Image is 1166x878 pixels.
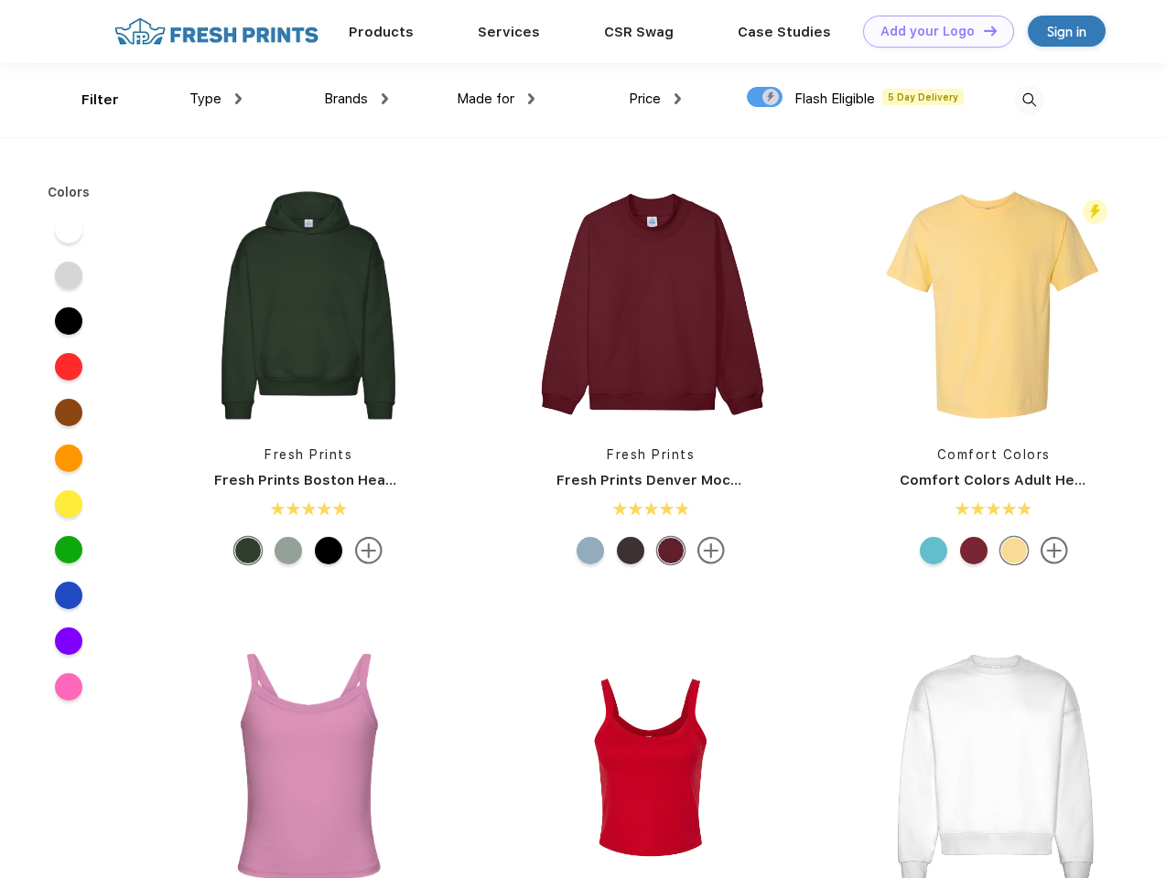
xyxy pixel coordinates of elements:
[349,24,414,40] a: Products
[315,537,342,564] div: Black
[629,91,661,107] span: Price
[880,24,975,39] div: Add your Logo
[984,26,997,36] img: DT
[528,93,534,104] img: dropdown.png
[882,89,964,105] span: 5 Day Delivery
[960,537,988,564] div: Chili
[872,184,1116,427] img: func=resize&h=266
[1047,21,1086,42] div: Sign in
[234,537,262,564] div: Forest Green
[697,537,725,564] img: more.svg
[577,537,604,564] div: Slate Blue
[1000,537,1028,564] div: Butter
[1014,85,1044,115] img: desktop_search.svg
[355,537,383,564] img: more.svg
[529,184,772,427] img: func=resize&h=266
[265,447,352,462] a: Fresh Prints
[607,447,695,462] a: Fresh Prints
[794,91,875,107] span: Flash Eligible
[937,447,1051,462] a: Comfort Colors
[81,90,119,111] div: Filter
[275,537,302,564] div: Sage Green
[457,91,514,107] span: Made for
[1083,199,1107,224] img: flash_active_toggle.svg
[1041,537,1068,564] img: more.svg
[556,472,954,488] a: Fresh Prints Denver Mock Neck Heavyweight Sweatshirt
[109,16,324,48] img: fo%20logo%202.webp
[235,93,242,104] img: dropdown.png
[920,537,947,564] div: Lagoon
[187,184,430,427] img: func=resize&h=266
[34,183,104,202] div: Colors
[189,91,221,107] span: Type
[214,472,503,488] a: Fresh Prints Boston Heavyweight Hoodie
[1028,16,1106,47] a: Sign in
[657,537,685,564] div: Crimson Red
[675,93,681,104] img: dropdown.png
[382,93,388,104] img: dropdown.png
[617,537,644,564] div: Dark Chocolate
[324,91,368,107] span: Brands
